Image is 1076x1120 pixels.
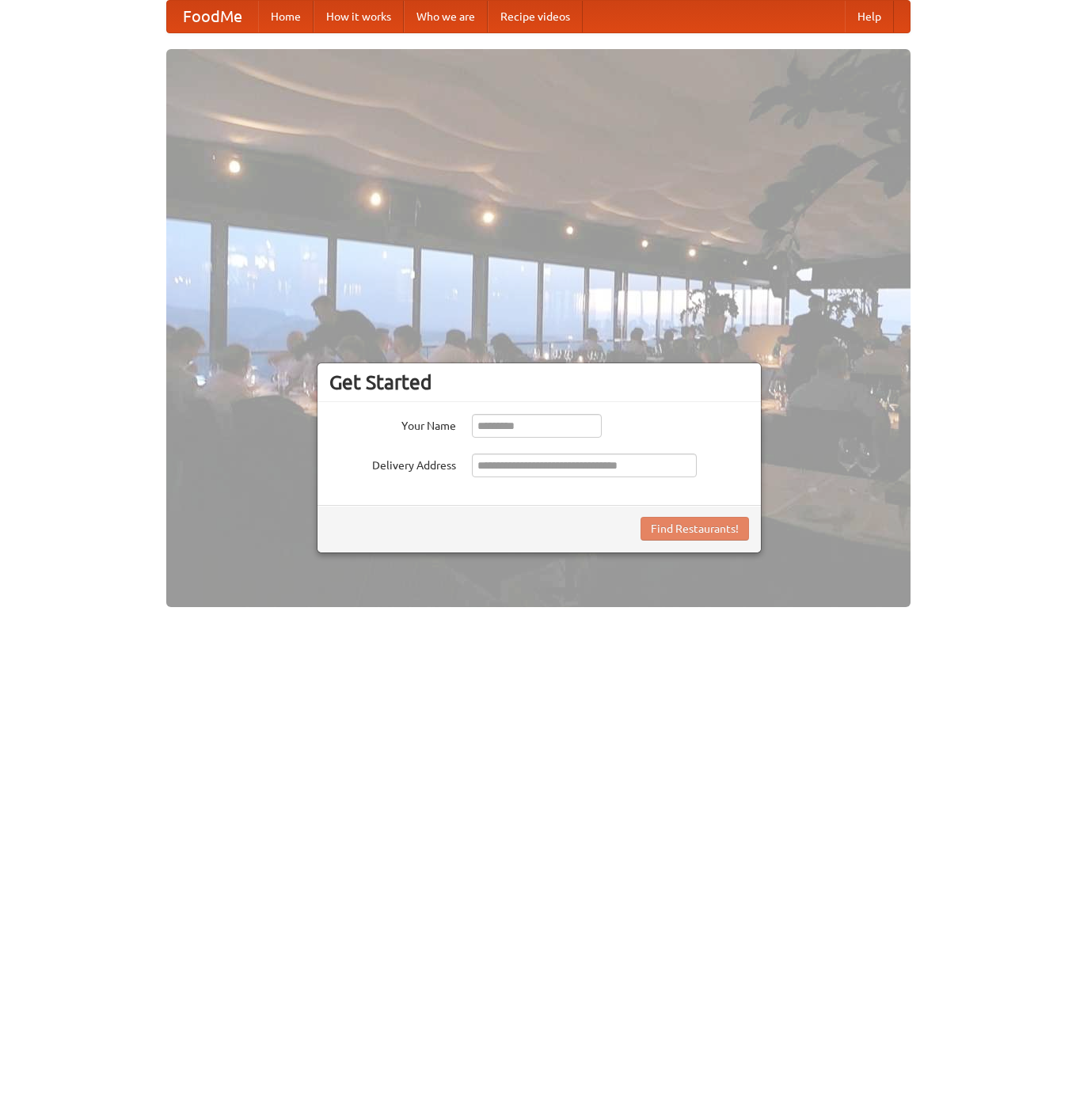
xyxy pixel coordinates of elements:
[258,1,314,32] a: Home
[314,1,404,32] a: How it works
[329,414,456,434] label: Your Name
[641,517,749,541] button: Find Restaurants!
[488,1,583,32] a: Recipe videos
[167,1,258,32] a: FoodMe
[329,454,456,473] label: Delivery Address
[845,1,894,32] a: Help
[404,1,488,32] a: Who we are
[329,370,749,394] h3: Get Started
